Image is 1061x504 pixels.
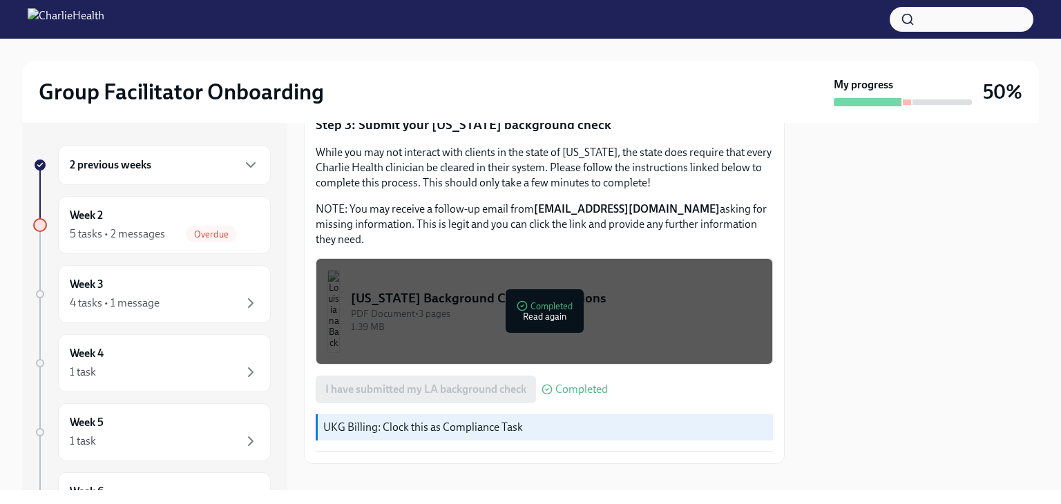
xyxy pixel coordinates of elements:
[351,320,761,333] div: 1.39 MB
[186,229,237,240] span: Overdue
[316,202,773,247] p: NOTE: You may receive a follow-up email from asking for missing information. This is legit and yo...
[33,265,271,323] a: Week 34 tasks • 1 message
[33,334,271,392] a: Week 41 task
[351,307,761,320] div: PDF Document • 3 pages
[316,258,773,365] button: [US_STATE] Background Check InstructionsPDF Document•3 pages1.39 MBCompletedRead again
[834,77,893,93] strong: My progress
[555,384,608,395] span: Completed
[33,403,271,461] a: Week 51 task
[70,434,96,449] div: 1 task
[70,295,160,311] div: 4 tasks • 1 message
[351,289,761,307] div: [US_STATE] Background Check Instructions
[70,365,96,380] div: 1 task
[70,484,104,499] h6: Week 6
[28,8,104,30] img: CharlieHealth
[70,226,165,242] div: 5 tasks • 2 messages
[70,415,104,430] h6: Week 5
[316,116,773,134] p: Step 3: Submit your [US_STATE] background check
[39,78,324,106] h2: Group Facilitator Onboarding
[70,157,151,173] h6: 2 previous weeks
[983,79,1022,104] h3: 50%
[33,196,271,254] a: Week 25 tasks • 2 messagesOverdue
[58,145,271,185] div: 2 previous weeks
[70,277,104,292] h6: Week 3
[70,208,103,223] h6: Week 2
[534,202,720,215] strong: [EMAIL_ADDRESS][DOMAIN_NAME]
[316,145,773,191] p: While you may not interact with clients in the state of [US_STATE], the state does require that e...
[327,270,340,353] img: Louisiana Background Check Instructions
[70,346,104,361] h6: Week 4
[323,420,767,435] p: UKG Billing: Clock this as Compliance Task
